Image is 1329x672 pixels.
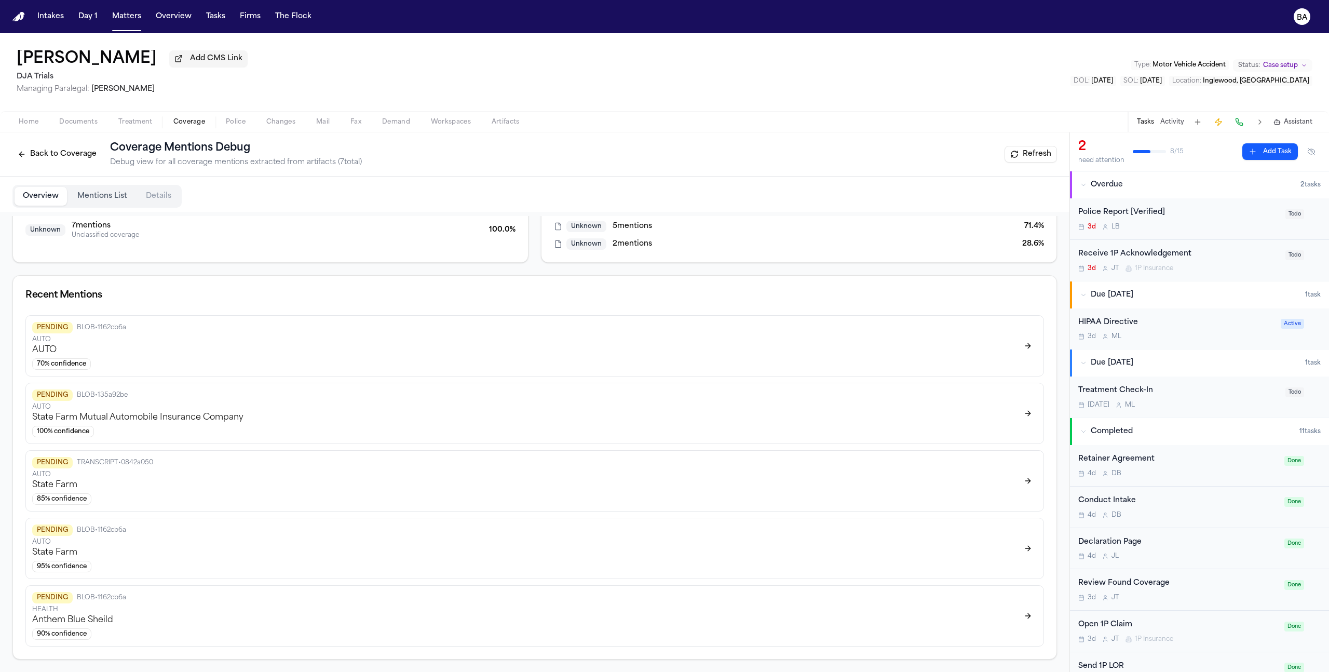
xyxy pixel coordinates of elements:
[1131,60,1229,70] button: Edit Type: Motor Vehicle Accident
[1078,385,1279,397] div: Treatment Check-In
[1088,401,1109,409] span: [DATE]
[1022,239,1044,249] span: 28.6 %
[32,389,73,401] span: PENDING
[613,239,652,249] span: 2 mentions
[17,50,157,69] button: Edit matter name
[1070,569,1329,611] div: Open task: Review Found Coverage
[17,85,89,93] span: Managing Paralegal:
[316,118,330,126] span: Mail
[1302,143,1321,160] button: Hide completed tasks (⌘⇧H)
[1111,264,1119,273] span: J T
[32,592,73,603] span: PENDING
[32,471,1014,479] p: AUTO
[108,7,145,26] a: Matters
[1120,76,1165,86] button: Edit SOL: 2027-09-21
[1088,223,1096,231] span: 3d
[1070,198,1329,240] div: Open task: Police Report [Verified]
[12,12,25,22] img: Finch Logo
[266,118,295,126] span: Changes
[32,322,1014,370] div: AUTO
[110,141,362,155] h1: Coverage Mentions Debug
[1111,594,1119,602] span: J T
[350,118,361,126] span: Fax
[1111,332,1121,341] span: M L
[1078,536,1278,548] div: Declaration Page
[1070,611,1329,652] div: Open task: Open 1P Claim
[33,7,68,26] button: Intakes
[202,7,229,26] button: Tasks
[32,628,91,640] span: 90 % confidence
[25,224,65,236] span: Unknown
[566,221,606,232] span: Unknown
[1088,635,1096,643] span: 3d
[1070,308,1329,350] div: Open task: HIPAA Directive
[19,118,38,126] span: Home
[1284,539,1304,548] span: Done
[91,85,155,93] span: [PERSON_NAME]
[1078,139,1124,155] div: 2
[1111,469,1121,478] span: D B
[32,457,1014,505] div: State Farm
[32,389,1014,437] div: State Farm Mutual Automobile Insurance Company
[1070,171,1329,198] button: Overdue2tasks
[236,7,265,26] button: Firms
[1232,115,1246,129] button: Make a Call
[1285,387,1304,397] span: Todo
[190,53,242,64] span: Add CMS Link
[1070,281,1329,308] button: Due [DATE]1task
[32,561,91,572] span: 95 % confidence
[77,594,126,602] span: BLOB • 1162cb6a
[271,7,316,26] button: The Flock
[1070,418,1329,445] button: Completed11tasks
[1078,577,1278,589] div: Review Found Coverage
[32,335,1014,344] p: AUTO
[32,525,73,536] span: PENDING
[1111,635,1119,643] span: J T
[1088,594,1096,602] span: 3d
[17,71,248,83] h2: DJA Trials
[1091,426,1133,437] span: Completed
[382,118,410,126] span: Demand
[1070,240,1329,281] div: Open task: Receive 1P Acknowledgement
[69,187,135,206] button: Mentions List
[1299,427,1321,436] span: 11 task s
[1233,59,1312,72] button: Change status from Case setup
[1300,181,1321,189] span: 2 task s
[1078,317,1274,329] div: HIPAA Directive
[118,118,153,126] span: Treatment
[32,592,1014,640] div: Anthem Blue Sheild
[1125,401,1135,409] span: M L
[1263,61,1298,70] span: Case setup
[77,526,126,534] span: BLOB • 1162cb6a
[613,221,652,232] span: 5 mentions
[169,50,248,67] button: Add CMS Link
[1088,469,1096,478] span: 4d
[1203,78,1309,84] span: Inglewood, [GEOGRAPHIC_DATA]
[1078,156,1124,165] div: need attention
[1190,115,1205,129] button: Add Task
[32,322,73,333] span: PENDING
[1238,61,1260,70] span: Status:
[12,146,102,163] button: Back to Coverage
[1111,223,1120,231] span: L B
[489,225,516,235] span: 100.0 %
[1284,580,1304,590] span: Done
[32,358,91,370] span: 70 % confidence
[72,231,139,239] p: Unclassified coverage
[1284,456,1304,466] span: Done
[1135,264,1173,273] span: 1P Insurance
[152,7,196,26] button: Overview
[1088,552,1096,560] span: 4d
[1281,319,1304,329] span: Active
[492,118,520,126] span: Artifacts
[74,7,102,26] a: Day 1
[110,157,362,168] p: Debug view for all coverage mentions extracted from artifacts ( 7 total)
[72,221,139,231] p: 7 mentions
[77,459,153,467] span: TRANSCRIPT • 0842a050
[32,538,1014,546] p: AUTO
[1305,291,1321,299] span: 1 task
